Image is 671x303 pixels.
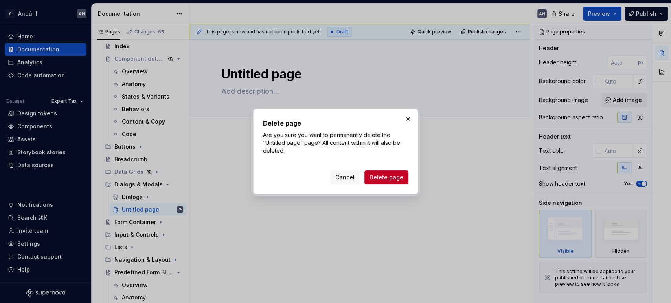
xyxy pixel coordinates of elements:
[263,119,408,128] h2: Delete page
[330,170,360,184] button: Cancel
[263,131,408,155] p: Are you sure you want to permanently delete the “Untitled page” page? All content within it will ...
[364,170,408,184] button: Delete page
[335,173,355,181] span: Cancel
[370,173,403,181] span: Delete page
